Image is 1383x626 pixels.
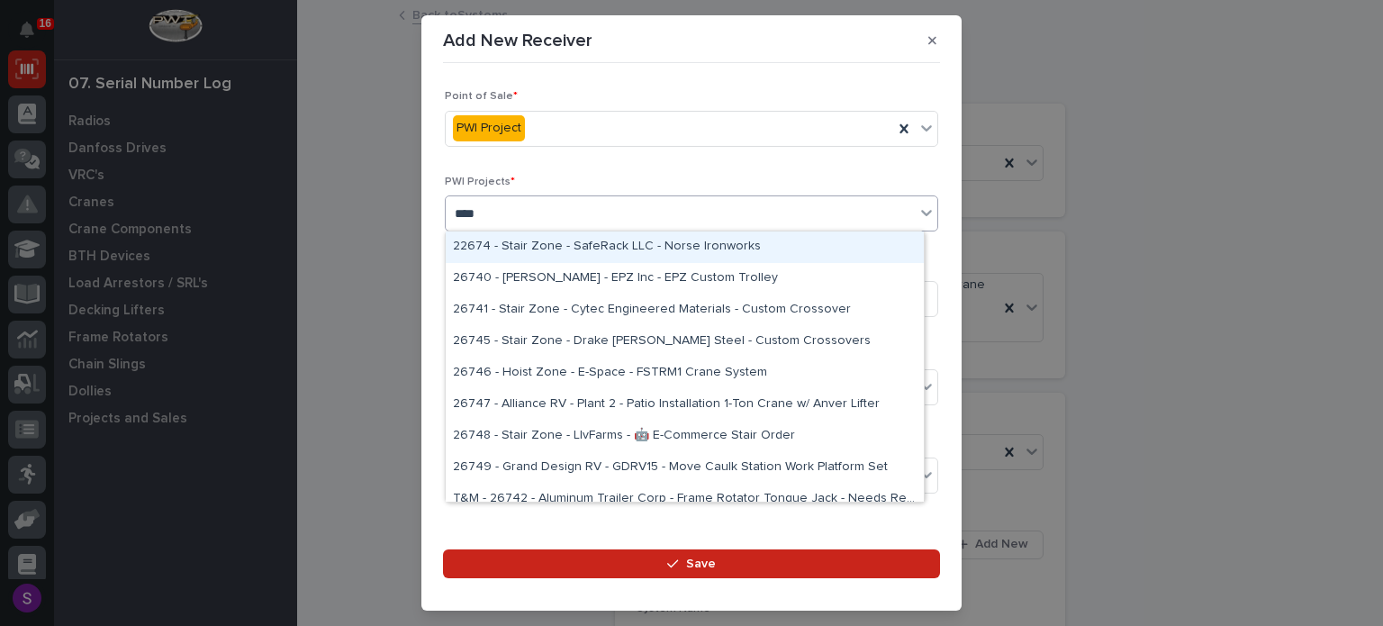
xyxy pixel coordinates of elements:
button: Save [443,549,940,578]
div: 22674 - Stair Zone - SafeRack LLC - Norse Ironworks [446,231,924,263]
div: 26741 - Stair Zone - Cytec Engineered Materials - Custom Crossover [446,295,924,326]
div: 26749 - Grand Design RV - GDRV15 - Move Caulk Station Work Platform Set [446,452,924,484]
div: 26746 - Hoist Zone - E-Space - FSTRM1 Crane System [446,358,924,389]
span: Save [686,556,716,572]
div: PWI Project [453,115,525,141]
div: 26747 - Alliance RV - Plant 2 - Patio Installation 1-Ton Crane w/ Anver Lifter [446,389,924,421]
span: PWI Projects [445,177,515,187]
p: Add New Receiver [443,30,592,51]
div: 26745 - Stair Zone - Drake Williams Steel - Custom Crossovers [446,326,924,358]
span: Point of Sale [445,91,518,102]
div: T&M - 26742 - Aluminum Trailer Corp - Frame Rotator Tongue Jack - Needs Repair - Out in Bldg 4 [446,484,924,515]
div: 26748 - Stair Zone - LIvFarms - 🤖 E-Commerce Stair Order [446,421,924,452]
div: 26740 - Starke - EPZ Inc - EPZ Custom Trolley [446,263,924,295]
